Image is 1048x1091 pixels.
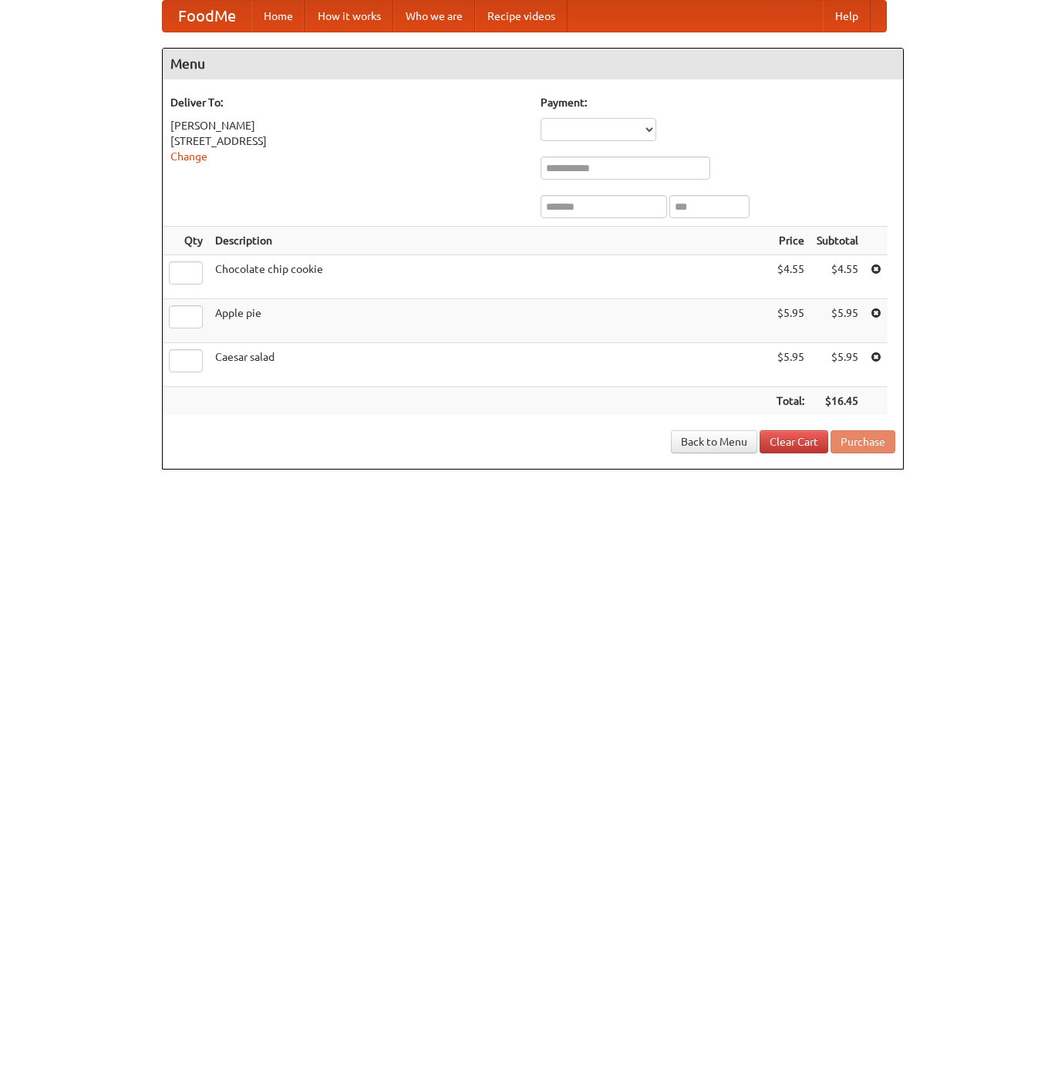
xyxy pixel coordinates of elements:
[760,430,828,453] a: Clear Cart
[810,227,864,255] th: Subtotal
[671,430,757,453] a: Back to Menu
[251,1,305,32] a: Home
[209,227,770,255] th: Description
[810,387,864,416] th: $16.45
[810,255,864,299] td: $4.55
[770,227,810,255] th: Price
[170,150,207,163] a: Change
[170,118,525,133] div: [PERSON_NAME]
[163,49,903,79] h4: Menu
[810,299,864,343] td: $5.95
[209,343,770,387] td: Caesar salad
[770,299,810,343] td: $5.95
[770,343,810,387] td: $5.95
[770,387,810,416] th: Total:
[209,299,770,343] td: Apple pie
[209,255,770,299] td: Chocolate chip cookie
[170,95,525,110] h5: Deliver To:
[170,133,525,149] div: [STREET_ADDRESS]
[823,1,871,32] a: Help
[475,1,568,32] a: Recipe videos
[831,430,895,453] button: Purchase
[541,95,895,110] h5: Payment:
[770,255,810,299] td: $4.55
[163,1,251,32] a: FoodMe
[393,1,475,32] a: Who we are
[163,227,209,255] th: Qty
[305,1,393,32] a: How it works
[810,343,864,387] td: $5.95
